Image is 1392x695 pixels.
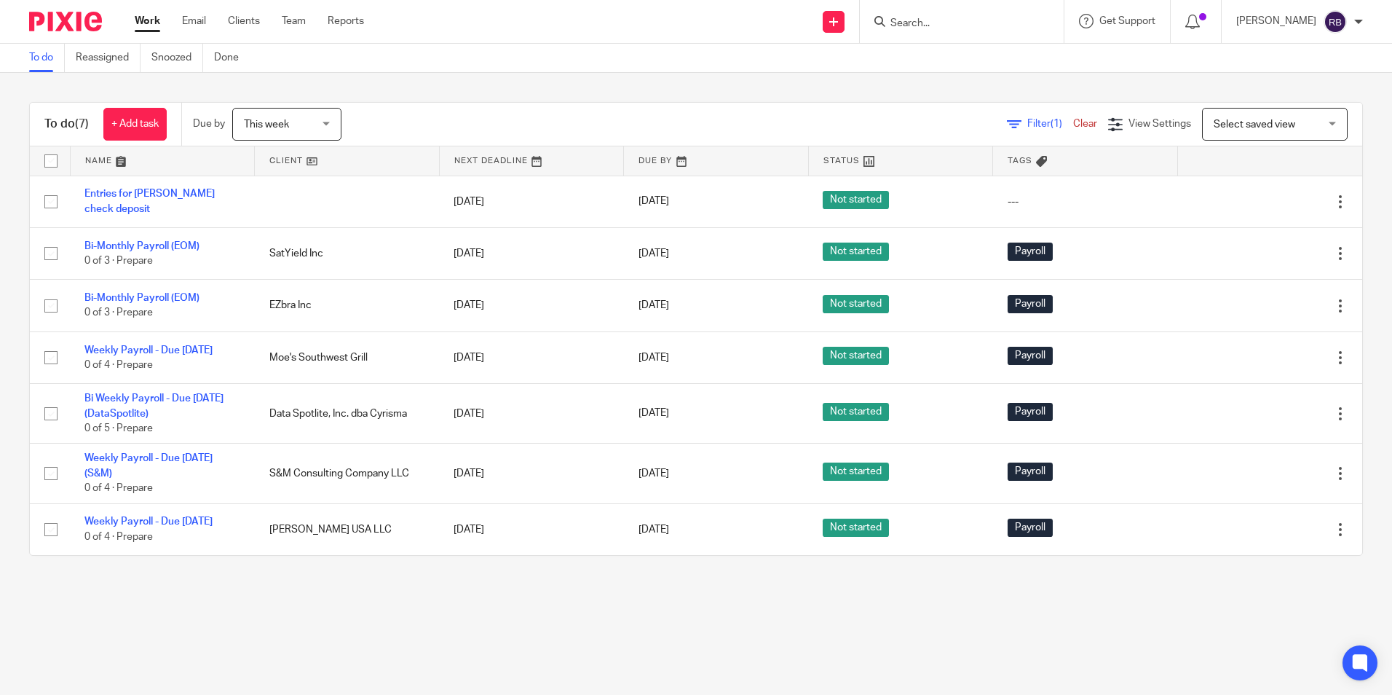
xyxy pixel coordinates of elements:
[84,189,215,213] a: Entries for [PERSON_NAME] check deposit
[76,44,141,72] a: Reassigned
[1008,519,1053,537] span: Payroll
[1027,119,1073,129] span: Filter
[1214,119,1295,130] span: Select saved view
[84,293,199,303] a: Bi-Monthly Payroll (EOM)
[244,119,289,130] span: This week
[84,345,213,356] a: Weekly Payroll - Due [DATE]
[84,393,224,418] a: Bi Weekly Payroll - Due [DATE] (DataSpotlite)
[151,44,203,72] a: Snoozed
[638,353,669,363] span: [DATE]
[282,14,306,28] a: Team
[823,519,889,537] span: Not started
[84,423,153,433] span: 0 of 5 · Prepare
[823,403,889,421] span: Not started
[135,14,160,28] a: Work
[84,453,213,478] a: Weekly Payroll - Due [DATE] (S&M)
[638,525,669,535] span: [DATE]
[439,384,624,444] td: [DATE]
[1008,295,1053,313] span: Payroll
[84,241,199,251] a: Bi-Monthly Payroll (EOM)
[439,444,624,503] td: [DATE]
[1008,463,1053,481] span: Payroll
[44,117,89,132] h1: To do
[1008,157,1032,165] span: Tags
[1073,119,1097,129] a: Clear
[439,331,624,383] td: [DATE]
[638,197,669,207] span: [DATE]
[638,409,669,419] span: [DATE]
[328,14,364,28] a: Reports
[84,532,153,542] span: 0 of 4 · Prepare
[193,117,225,131] p: Due by
[638,248,669,259] span: [DATE]
[439,227,624,279] td: [DATE]
[228,14,260,28] a: Clients
[255,503,440,555] td: [PERSON_NAME] USA LLC
[638,468,669,479] span: [DATE]
[1008,347,1053,365] span: Payroll
[823,191,889,209] span: Not started
[889,17,1020,31] input: Search
[29,44,65,72] a: To do
[1008,243,1053,261] span: Payroll
[1099,16,1155,26] span: Get Support
[255,227,440,279] td: SatYield Inc
[103,108,167,141] a: + Add task
[1324,10,1347,34] img: svg%3E
[255,444,440,503] td: S&M Consulting Company LLC
[255,384,440,444] td: Data Spotlite, Inc. dba Cyrisma
[638,300,669,310] span: [DATE]
[214,44,250,72] a: Done
[823,347,889,365] span: Not started
[255,280,440,331] td: EZbra Inc
[823,243,889,261] span: Not started
[84,256,153,266] span: 0 of 3 · Prepare
[84,483,153,493] span: 0 of 4 · Prepare
[84,360,153,370] span: 0 of 4 · Prepare
[255,331,440,383] td: Moe's Southwest Grill
[1236,14,1316,28] p: [PERSON_NAME]
[75,118,89,130] span: (7)
[182,14,206,28] a: Email
[1051,119,1062,129] span: (1)
[84,517,213,527] a: Weekly Payroll - Due [DATE]
[823,295,889,313] span: Not started
[1128,119,1191,129] span: View Settings
[84,308,153,318] span: 0 of 3 · Prepare
[439,280,624,331] td: [DATE]
[439,503,624,555] td: [DATE]
[823,463,889,481] span: Not started
[29,12,102,31] img: Pixie
[1008,195,1163,209] div: ---
[1008,403,1053,421] span: Payroll
[439,176,624,227] td: [DATE]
